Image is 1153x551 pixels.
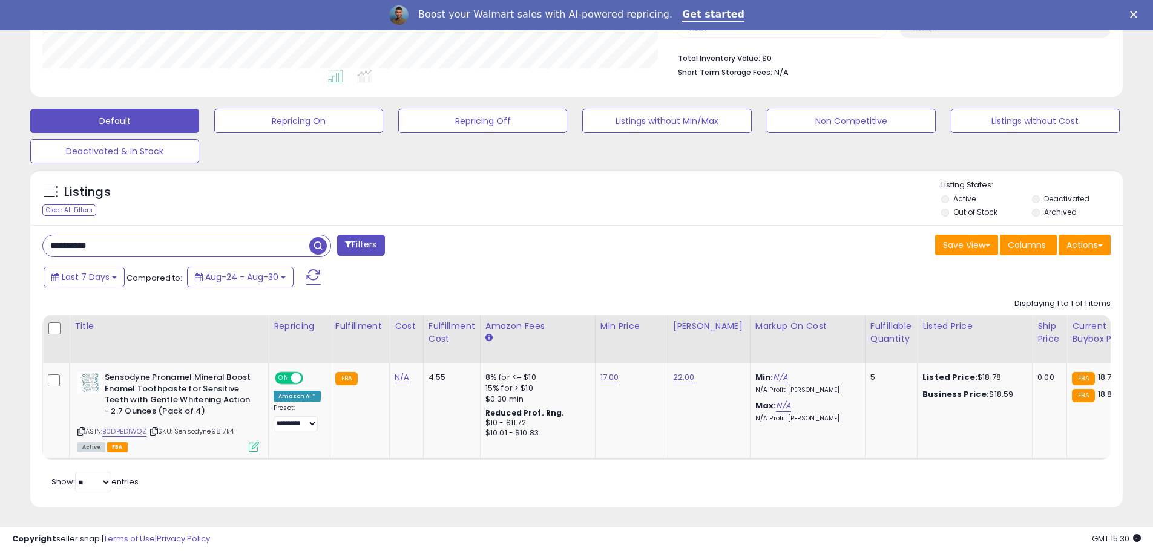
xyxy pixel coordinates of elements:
[214,109,383,133] button: Repricing On
[389,5,409,25] img: Profile image for Adrian
[1098,371,1117,383] span: 18.78
[582,109,751,133] button: Listings without Min/Max
[42,204,96,216] div: Clear All Filters
[395,371,409,383] a: N/A
[776,400,790,412] a: N/A
[485,418,586,428] div: $10 - $11.72
[485,333,493,344] small: Amazon Fees.
[157,533,210,544] a: Privacy Policy
[62,271,110,283] span: Last 7 Days
[1092,533,1141,544] span: 2025-09-7 15:30 GMT
[77,372,102,394] img: 51j64Lq4+0L._SL40_.jpg
[1098,388,1117,400] span: 18.83
[773,371,787,383] a: N/A
[1072,320,1134,345] div: Current Buybox Price
[935,235,998,255] button: Save View
[105,372,252,420] b: Sensodyne Pronamel Mineral Boost Enamel Toothpaste for Sensitive Teeth with Gentle Whitening Acti...
[398,109,567,133] button: Repricing Off
[1044,194,1089,204] label: Deactivated
[600,371,619,383] a: 17.00
[1130,11,1142,18] div: Close
[44,267,125,287] button: Last 7 Days
[951,109,1120,133] button: Listings without Cost
[74,320,263,333] div: Title
[870,320,912,345] div: Fulfillable Quantity
[485,408,565,418] b: Reduced Prof. Rng.
[673,320,745,333] div: [PERSON_NAME]
[429,320,475,345] div: Fulfillment Cost
[922,389,1023,400] div: $18.59
[600,320,663,333] div: Min Price
[335,372,358,385] small: FBA
[755,400,777,411] b: Max:
[678,50,1102,65] li: $0
[64,184,111,201] h5: Listings
[395,320,418,333] div: Cost
[274,404,321,431] div: Preset:
[126,272,182,284] span: Compared to:
[485,394,586,405] div: $0.30 min
[1037,320,1062,345] div: Ship Price
[755,320,860,333] div: Markup on Cost
[1059,235,1111,255] button: Actions
[755,371,774,383] b: Min:
[922,371,977,383] b: Listed Price:
[485,428,586,439] div: $10.01 - $10.83
[870,372,908,383] div: 5
[30,109,199,133] button: Default
[30,139,199,163] button: Deactivated & In Stock
[335,320,384,333] div: Fulfillment
[922,372,1023,383] div: $18.78
[485,320,590,333] div: Amazon Fees
[187,267,294,287] button: Aug-24 - Aug-30
[274,320,325,333] div: Repricing
[276,373,291,383] span: ON
[77,372,259,451] div: ASIN:
[51,476,139,487] span: Show: entries
[922,388,989,400] b: Business Price:
[1014,298,1111,310] div: Displaying 1 to 1 of 1 items
[922,320,1027,333] div: Listed Price
[1000,235,1057,255] button: Columns
[682,8,744,22] a: Get started
[274,391,321,402] div: Amazon AI *
[678,67,772,77] b: Short Term Storage Fees:
[774,67,789,78] span: N/A
[953,194,976,204] label: Active
[485,372,586,383] div: 8% for <= $10
[77,442,105,452] span: All listings currently available for purchase on Amazon
[337,235,384,256] button: Filters
[755,386,856,394] p: N/A Profit [PERSON_NAME]
[755,414,856,423] p: N/A Profit [PERSON_NAME]
[107,442,128,452] span: FBA
[750,315,865,363] th: The percentage added to the cost of goods (COGS) that forms the calculator for Min & Max prices.
[12,533,56,544] strong: Copyright
[429,372,471,383] div: 4.55
[1044,207,1077,217] label: Archived
[102,426,146,437] a: B0DPBD1WQZ
[418,8,672,21] div: Boost your Walmart sales with AI-powered repricing.
[673,371,695,383] a: 22.00
[1008,239,1046,251] span: Columns
[205,271,278,283] span: Aug-24 - Aug-30
[103,533,155,544] a: Terms of Use
[941,180,1123,191] p: Listing States:
[12,533,210,545] div: seller snap | |
[1072,389,1094,402] small: FBA
[953,207,997,217] label: Out of Stock
[301,373,321,383] span: OFF
[678,53,760,64] b: Total Inventory Value:
[767,109,936,133] button: Non Competitive
[1037,372,1057,383] div: 0.00
[1072,372,1094,385] small: FBA
[148,426,234,436] span: | SKU: Sensodyne9817k4
[485,383,586,394] div: 15% for > $10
